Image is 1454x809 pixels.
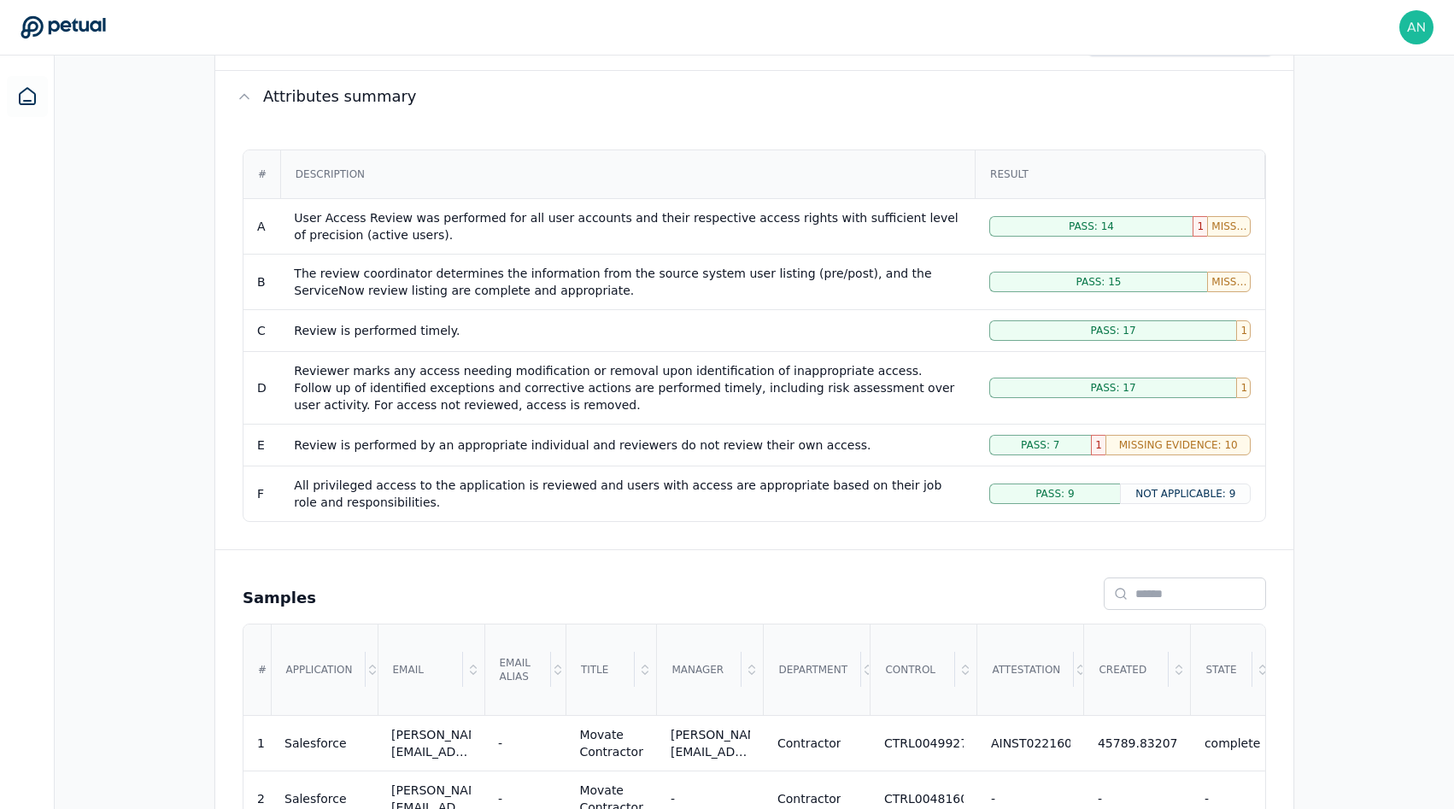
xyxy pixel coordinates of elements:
div: Application [273,625,366,714]
div: Contractor [777,735,841,752]
span: Pass: 15 [1076,275,1121,289]
div: Created [1085,625,1169,714]
div: 45789.83207 [1098,735,1177,752]
div: Contractor [777,790,841,807]
div: Control [871,625,955,714]
span: Missing Evidence: 10 [1119,438,1238,452]
td: B [243,254,280,309]
div: Attestation [978,625,1074,714]
div: - [1205,790,1209,807]
div: - [1098,790,1102,807]
td: E [243,424,280,466]
span: Not Applicable: 9 [1135,487,1235,501]
div: The review coordinator determines the information from the source system user listing (pre/post),... [294,265,961,299]
td: 1 [243,715,271,771]
div: User Access Review was performed for all user accounts and their respective access rights with su... [294,209,961,243]
span: Pass: 17 [1091,381,1136,395]
div: CTRL0049927 [884,735,964,752]
span: Pass: 7 [1021,438,1059,452]
div: All privileged access to the application is reviewed and users with access are appropriate based ... [294,477,961,511]
div: Movate Contractor [579,726,643,760]
span: Pass: 9 [1035,487,1074,501]
span: Pass: 17 [1091,324,1136,337]
span: Attributes summary [263,85,417,108]
span: 1 [1240,381,1246,395]
td: A [243,198,280,254]
div: Manager [658,625,742,714]
div: [PERSON_NAME][EMAIL_ADDRESS][PERSON_NAME][DOMAIN_NAME] [391,726,471,760]
div: Review is performed by an appropriate individual and reviewers do not review their own access. [294,437,961,454]
td: D [243,351,280,424]
div: CTRL0048160 [884,790,964,807]
a: Go to Dashboard [21,15,106,39]
div: Title [567,625,636,714]
h2: Samples [243,586,316,610]
div: - [671,790,675,807]
div: Result [976,151,1263,197]
span: Pass: 14 [1069,220,1114,233]
div: # [244,151,280,197]
div: State [1192,625,1252,714]
div: AINST0221607 [991,735,1070,752]
div: Review is performed timely. [294,322,961,339]
div: Email Alias [486,625,551,714]
span: Missing Evidence: 3 [1211,220,1246,233]
td: F [243,466,280,521]
span: 1 [1240,324,1246,337]
span: 1 [1095,438,1102,452]
div: # [244,625,280,714]
div: complete [1205,735,1260,752]
div: - [498,735,502,752]
div: - [498,790,502,807]
img: andrew+toast@petual.ai [1399,10,1433,44]
div: [PERSON_NAME][EMAIL_ADDRESS][PERSON_NAME][DOMAIN_NAME] [671,726,750,760]
div: Email [379,625,463,714]
a: Dashboard [7,76,48,117]
div: Department [765,625,861,714]
div: Salesforce [284,735,347,752]
div: Reviewer marks any access needing modification or removal upon identification of inappropriate ac... [294,362,961,413]
td: C [243,309,280,351]
div: Description [282,151,974,197]
span: Missing Evidence: 3 [1211,275,1246,289]
div: Salesforce [284,790,347,807]
div: - [991,790,995,807]
span: 1 [1198,220,1205,233]
button: Attributes summary [215,71,1293,122]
